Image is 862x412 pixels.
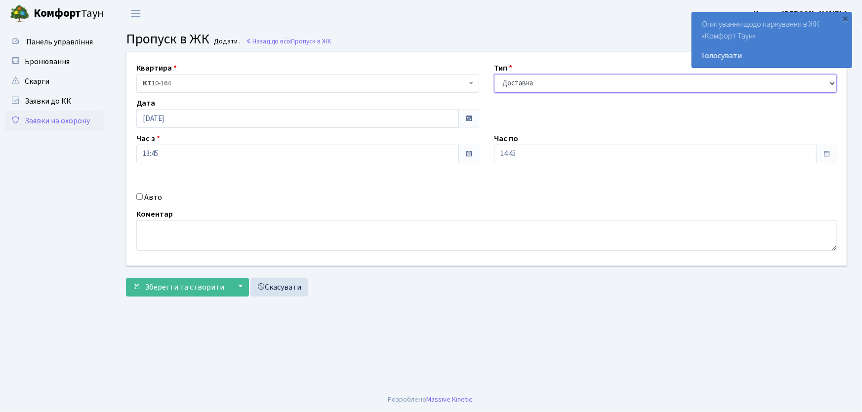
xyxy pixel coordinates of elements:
a: Цитрус [PERSON_NAME] А. [753,8,850,20]
b: КТ [143,78,152,88]
b: Цитрус [PERSON_NAME] А. [753,8,850,19]
label: Авто [144,191,162,203]
label: Час по [494,133,518,145]
span: Пропуск в ЖК [126,29,209,49]
label: Квартира [136,62,177,74]
span: Панель управління [26,37,93,47]
a: Голосувати [702,50,842,62]
a: Заявки на охорону [5,111,104,131]
a: Панель управління [5,32,104,52]
label: Дата [136,97,155,109]
span: Пропуск в ЖК [291,37,331,46]
button: Зберегти та створити [126,278,231,297]
label: Тип [494,62,512,74]
span: Зберегти та створити [145,282,224,293]
a: Скасувати [250,278,308,297]
b: Комфорт [34,5,81,21]
a: Massive Kinetic [427,394,473,405]
a: Бронювання [5,52,104,72]
span: Таун [34,5,104,22]
div: Розроблено . [388,394,474,405]
div: Опитування щодо паркування в ЖК «Комфорт Таун» [692,12,852,68]
a: Назад до всіхПропуск в ЖК [246,37,331,46]
span: <b>КТ</b>&nbsp;&nbsp;&nbsp;&nbsp;10-164 [143,78,467,88]
span: <b>КТ</b>&nbsp;&nbsp;&nbsp;&nbsp;10-164 [136,74,479,93]
small: Додати . [212,37,241,46]
button: Переключити навігацію [123,5,148,22]
a: Заявки до КК [5,91,104,111]
label: Час з [136,133,160,145]
a: Скарги [5,72,104,91]
label: Коментар [136,208,173,220]
div: × [841,13,851,23]
img: logo.png [10,4,30,24]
